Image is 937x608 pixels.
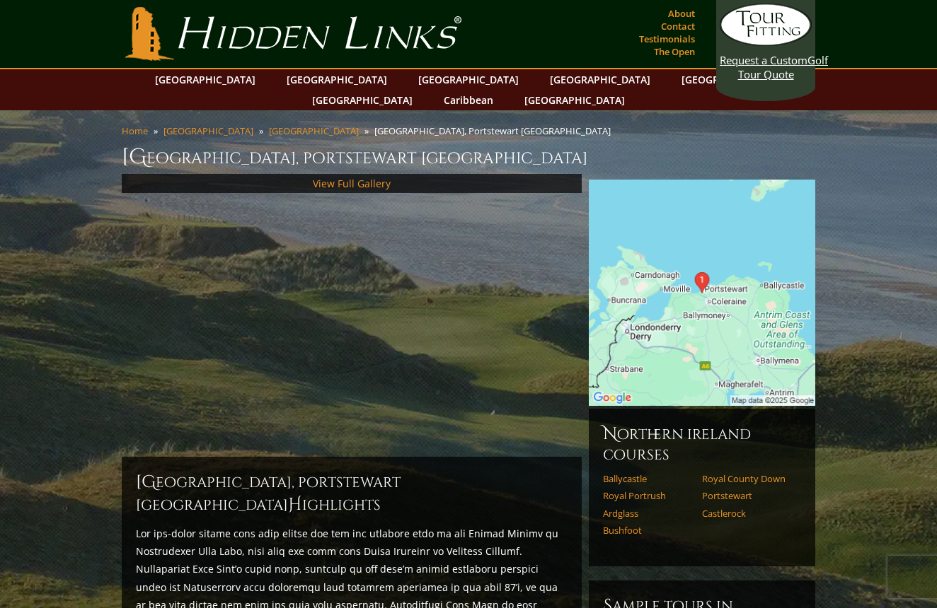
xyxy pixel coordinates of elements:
h2: [GEOGRAPHIC_DATA], Portstewart [GEOGRAPHIC_DATA] ighlights [136,471,568,516]
a: View Full Gallery [313,177,391,190]
a: Ballycastle [603,473,693,484]
h6: Northern Ireland Courses [603,423,801,464]
a: Castlerock [702,508,792,519]
a: Testimonials [636,29,699,49]
img: Google Map of Portstewart Golf Club, Strand Road, Portstewart, Northern Ireland, United Kingdom [589,180,815,406]
a: [GEOGRAPHIC_DATA] [305,90,420,110]
a: [GEOGRAPHIC_DATA] [163,124,253,137]
a: [GEOGRAPHIC_DATA] [280,69,394,90]
a: [GEOGRAPHIC_DATA] [674,69,789,90]
a: Caribbean [437,90,500,110]
a: Home [122,124,148,137]
a: [GEOGRAPHIC_DATA] [148,69,263,90]
a: Royal County Down [702,473,792,484]
a: Bushfoot [603,525,693,536]
a: [GEOGRAPHIC_DATA] [543,69,657,90]
a: Contact [657,16,699,36]
a: [GEOGRAPHIC_DATA] [517,90,632,110]
a: Ardglass [603,508,693,519]
a: [GEOGRAPHIC_DATA] [411,69,526,90]
li: [GEOGRAPHIC_DATA], Portstewart [GEOGRAPHIC_DATA] [374,124,616,137]
a: About [665,4,699,23]
a: Request a CustomGolf Tour Quote [720,4,812,81]
a: Portstewart [702,490,792,501]
a: The Open [650,42,699,62]
span: Request a Custom [720,53,807,67]
a: Royal Portrush [603,490,693,501]
span: H [288,493,302,516]
h1: [GEOGRAPHIC_DATA], Portstewart [GEOGRAPHIC_DATA] [122,143,815,171]
a: [GEOGRAPHIC_DATA] [269,124,359,137]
